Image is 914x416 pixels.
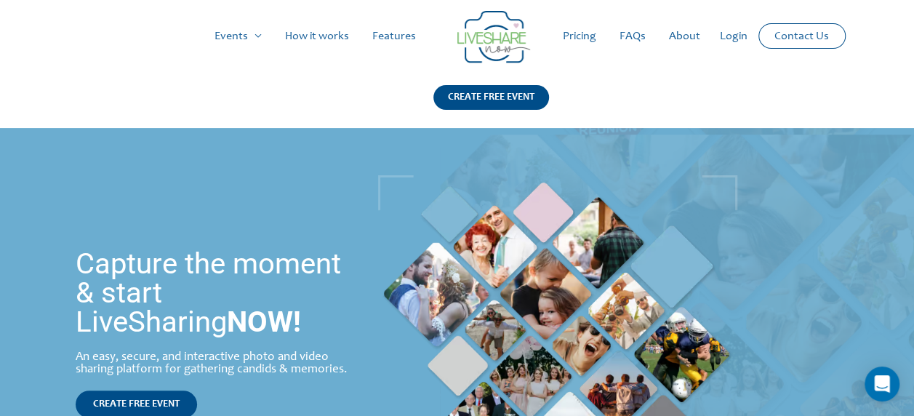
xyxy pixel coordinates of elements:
[763,24,841,48] a: Contact Us
[865,367,899,401] div: Open Intercom Messenger
[551,13,608,60] a: Pricing
[203,13,273,60] a: Events
[273,13,361,60] a: How it works
[76,351,361,376] div: An easy, secure, and interactive photo and video sharing platform for gathering candids & memories.
[608,13,657,60] a: FAQs
[227,305,301,339] strong: NOW!
[25,13,889,60] nav: Site Navigation
[708,13,759,60] a: Login
[76,249,361,337] h1: Capture the moment & start LiveSharing
[433,85,549,128] a: CREATE FREE EVENT
[93,399,180,409] span: CREATE FREE EVENT
[361,13,428,60] a: Features
[457,11,530,63] img: Group 14 | Live Photo Slideshow for Events | Create Free Events Album for Any Occasion
[657,13,712,60] a: About
[433,85,549,110] div: CREATE FREE EVENT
